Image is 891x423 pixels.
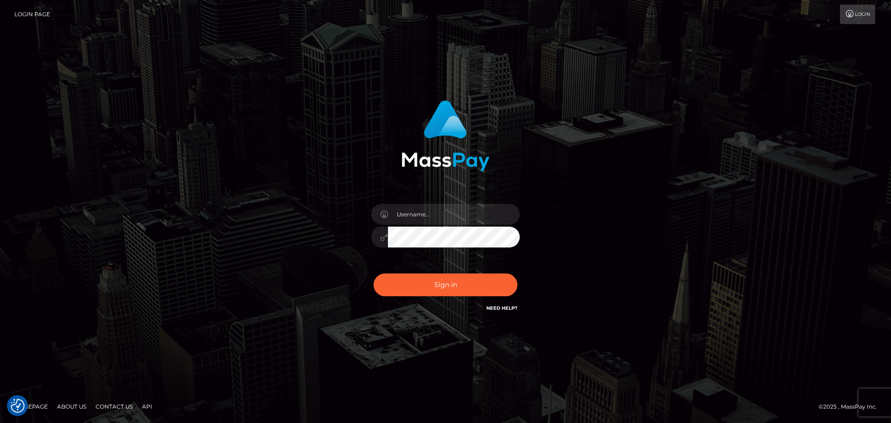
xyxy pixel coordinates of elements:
[819,402,884,412] div: © 2025 , MassPay Inc.
[486,305,517,311] a: Need Help?
[374,273,517,296] button: Sign in
[92,399,136,414] a: Contact Us
[11,399,25,413] button: Consent Preferences
[53,399,90,414] a: About Us
[10,399,52,414] a: Homepage
[401,100,490,171] img: MassPay Login
[388,204,520,225] input: Username...
[840,5,875,24] a: Login
[138,399,156,414] a: API
[14,5,50,24] a: Login Page
[11,399,25,413] img: Revisit consent button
